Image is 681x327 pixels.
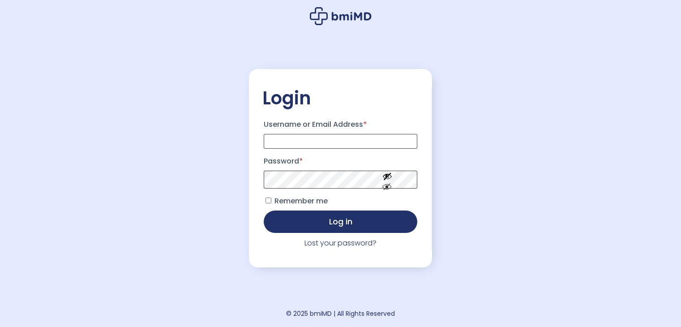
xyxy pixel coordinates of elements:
input: Remember me [266,198,271,203]
button: Show password [362,164,412,195]
div: © 2025 bmiMD | All Rights Reserved [286,307,395,320]
a: Lost your password? [304,238,377,248]
label: Username or Email Address [264,117,417,132]
label: Password [264,154,417,168]
button: Log in [264,211,417,233]
h2: Login [262,87,419,109]
span: Remember me [274,196,328,206]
